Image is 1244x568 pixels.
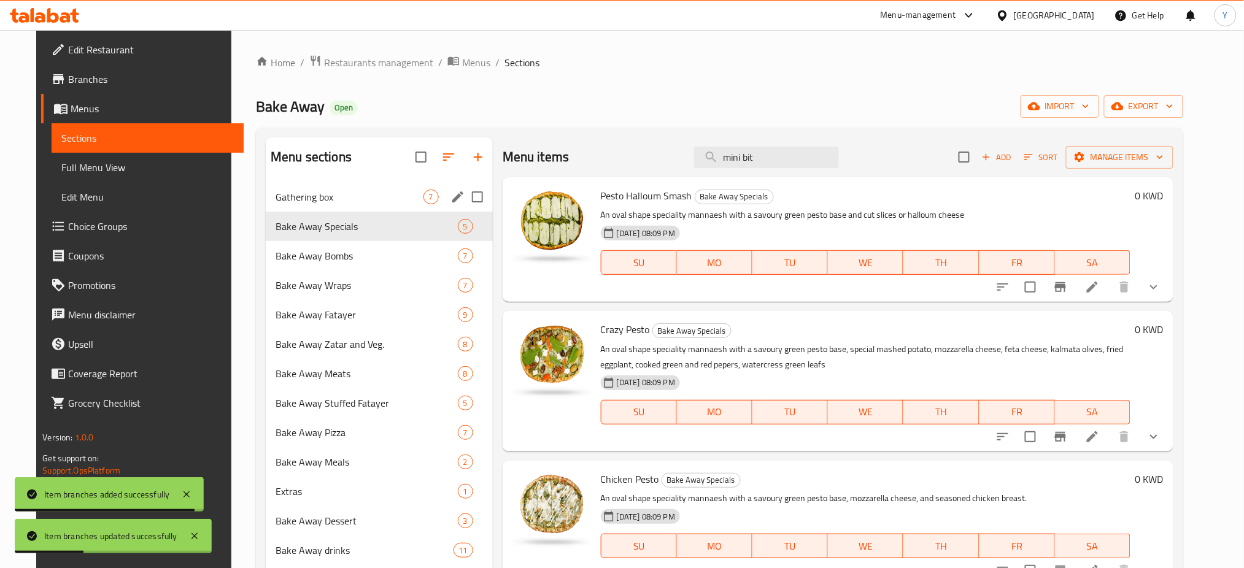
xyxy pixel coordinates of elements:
span: Bake Away Zatar and Veg. [276,337,458,351]
span: 1 [458,486,473,497]
div: Bake Away Specials [662,473,741,488]
span: Edit Menu [61,190,234,204]
span: MO [682,537,748,555]
span: TU [757,537,823,555]
a: Menus [447,55,490,71]
span: FR [984,537,1050,555]
div: items [458,366,473,381]
span: WE [833,537,898,555]
div: items [458,425,473,440]
div: Bake Away Meats8 [266,359,493,388]
span: 5 [458,397,473,409]
nav: breadcrumb [256,55,1183,71]
button: TH [903,400,979,424]
button: TU [752,250,828,275]
span: import [1030,99,1089,114]
span: Menus [462,55,490,70]
a: Edit Menu [52,182,244,212]
div: Bake Away Specials5 [266,212,493,241]
span: Sort items [1016,148,1066,167]
span: Coverage Report [68,366,234,381]
button: MO [677,400,752,424]
span: Extras [276,484,458,499]
span: TH [908,537,974,555]
li: / [300,55,304,70]
button: TU [752,534,828,558]
h6: 0 KWD [1135,187,1164,204]
span: 8 [458,368,473,380]
p: An oval shape speciality mannaesh with a savoury green pesto base and cut slices or halloum cheese [601,207,1130,223]
span: Bake Away Specials [662,473,740,487]
span: [DATE] 08:09 PM [612,228,680,239]
span: 7 [458,280,473,291]
a: Grocery Checklist [41,388,244,418]
div: Open [330,101,358,115]
button: MO [677,250,752,275]
button: TH [903,534,979,558]
div: Item branches added successfully [44,488,169,501]
span: WE [833,403,898,421]
a: Promotions [41,271,244,300]
button: Branch-specific-item [1046,272,1075,302]
p: An oval shape speciality mannaesh with a savoury green pesto base, mozzarella cheese, and seasone... [601,491,1130,506]
h2: Menu items [503,148,570,166]
button: Sort [1021,148,1061,167]
a: Support.OpsPlatform [42,462,120,478]
span: Grocery Checklist [68,396,234,410]
span: Sections [504,55,539,70]
span: Branches [68,72,234,86]
button: Manage items [1066,146,1173,169]
span: SU [606,254,672,272]
span: Sort sections [434,142,463,172]
a: Menus [41,94,244,123]
button: delete [1110,422,1139,451]
span: Add [980,150,1013,164]
span: Select to update [1018,274,1043,300]
p: An oval shape speciality mannaesh with a savoury green pesto base, special mashed potato, mozzare... [601,342,1130,372]
input: search [694,147,839,168]
span: 5 [458,221,473,232]
div: items [458,307,473,322]
div: items [458,455,473,469]
div: Gathering box7edit [266,182,493,212]
span: Bake Away Stuffed Fatayer [276,396,458,410]
span: 2 [458,456,473,468]
span: Add item [977,148,1016,167]
div: items [458,484,473,499]
button: export [1104,95,1183,118]
button: edit [449,188,467,206]
button: show more [1139,272,1169,302]
div: items [454,543,473,558]
button: Branch-specific-item [1046,422,1075,451]
span: Bake Away Specials [653,324,731,338]
span: MO [682,403,748,421]
a: Sections [52,123,244,153]
button: SU [601,250,677,275]
button: SU [601,534,677,558]
a: Edit Restaurant [41,35,244,64]
div: Bake Away Wraps7 [266,271,493,300]
span: Version: [42,429,72,445]
span: Select section [951,144,977,170]
a: Branches [41,64,244,94]
button: WE [828,400,903,424]
span: 3 [458,515,473,527]
span: Choice Groups [68,219,234,234]
span: Y [1223,9,1228,22]
a: Restaurants management [309,55,433,71]
span: FR [984,403,1050,421]
button: SA [1055,250,1130,275]
span: Upsell [68,337,234,351]
span: [DATE] 08:09 PM [612,511,680,523]
span: Bake Away drinks [276,543,453,558]
div: items [458,337,473,351]
span: Bake Away Dessert [276,513,458,528]
div: Extras1 [266,477,493,506]
span: 1.0.0 [74,429,93,445]
span: Bake Away Specials [276,219,458,234]
button: delete [1110,272,1139,302]
span: TU [757,254,823,272]
span: [DATE] 08:09 PM [612,377,680,388]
